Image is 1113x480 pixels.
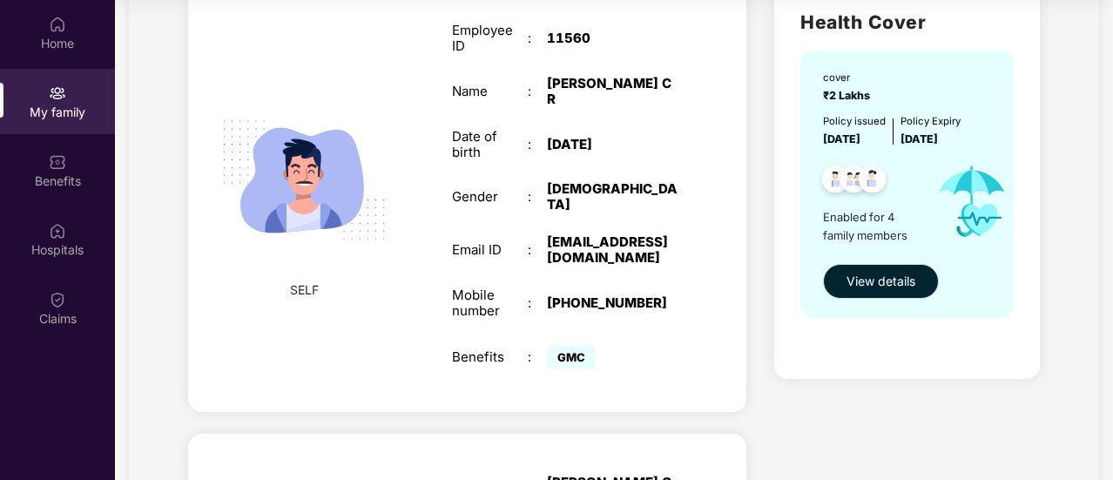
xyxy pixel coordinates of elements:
img: svg+xml;base64,PHN2ZyB3aWR0aD0iMjAiIGhlaWdodD0iMjAiIHZpZXdCb3g9IjAgMCAyMCAyMCIgZmlsbD0ibm9uZSIgeG... [49,85,66,102]
img: svg+xml;base64,PHN2ZyB4bWxucz0iaHR0cDovL3d3dy53My5vcmcvMjAwMC9zdmciIHdpZHRoPSI0OC45MTUiIGhlaWdodD... [833,160,875,203]
span: View details [847,272,915,291]
img: icon [923,148,1022,255]
span: Enabled for 4 family members [823,208,923,244]
span: SELF [290,281,319,300]
div: : [528,242,547,258]
span: ₹2 Lakhs [823,89,875,102]
div: : [528,349,547,365]
img: svg+xml;base64,PHN2ZyBpZD0iSG9zcGl0YWxzIiB4bWxucz0iaHR0cDovL3d3dy53My5vcmcvMjAwMC9zdmciIHdpZHRoPS... [49,222,66,240]
div: [DEMOGRAPHIC_DATA] [547,181,679,213]
img: svg+xml;base64,PHN2ZyBpZD0iQmVuZWZpdHMiIHhtbG5zPSJodHRwOi8vd3d3LnczLm9yZy8yMDAwL3N2ZyIgd2lkdGg9Ij... [49,153,66,171]
div: : [528,30,547,46]
button: View details [823,264,939,299]
div: : [528,137,547,152]
div: Gender [452,189,528,205]
div: Policy issued [823,113,886,129]
div: [EMAIL_ADDRESS][DOMAIN_NAME] [547,234,679,266]
img: svg+xml;base64,PHN2ZyBpZD0iQ2xhaW0iIHhtbG5zPSJodHRwOi8vd3d3LnczLm9yZy8yMDAwL3N2ZyIgd2lkdGg9IjIwIi... [49,291,66,308]
div: : [528,84,547,99]
div: 11560 [547,30,679,46]
span: [DATE] [823,132,860,145]
div: cover [823,70,875,85]
div: [DATE] [547,137,679,152]
div: [PHONE_NUMBER] [547,295,679,311]
div: : [528,295,547,311]
div: Benefits [452,349,528,365]
span: GMC [547,345,596,369]
img: svg+xml;base64,PHN2ZyBpZD0iSG9tZSIgeG1sbnM9Imh0dHA6Ly93d3cudzMub3JnLzIwMDAvc3ZnIiB3aWR0aD0iMjAiIG... [49,16,66,33]
div: Date of birth [452,129,528,160]
div: : [528,189,547,205]
div: Email ID [452,242,528,258]
img: svg+xml;base64,PHN2ZyB4bWxucz0iaHR0cDovL3d3dy53My5vcmcvMjAwMC9zdmciIHdpZHRoPSI0OC45NDMiIGhlaWdodD... [814,160,857,203]
img: svg+xml;base64,PHN2ZyB4bWxucz0iaHR0cDovL3d3dy53My5vcmcvMjAwMC9zdmciIHdpZHRoPSIyMjQiIGhlaWdodD0iMT... [203,79,404,281]
span: [DATE] [901,132,938,145]
img: svg+xml;base64,PHN2ZyB4bWxucz0iaHR0cDovL3d3dy53My5vcmcvMjAwMC9zdmciIHdpZHRoPSI0OC45NDMiIGhlaWdodD... [851,160,894,203]
div: [PERSON_NAME] C R [547,76,679,107]
div: Policy Expiry [901,113,961,129]
div: Employee ID [452,23,528,54]
h2: Health Cover [800,8,1013,37]
div: Name [452,84,528,99]
div: Mobile number [452,287,528,319]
